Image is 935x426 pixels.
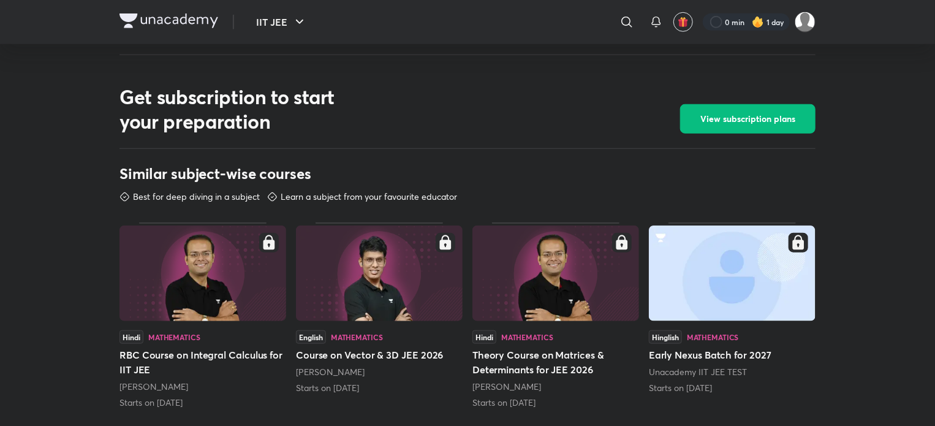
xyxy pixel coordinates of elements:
span: English [296,330,326,344]
div: right [127,233,279,253]
div: right [656,233,808,253]
div: Theory Course on Matrices & Determinants for JEE 2026 [472,223,639,409]
h5: RBC Course on Integral Calculus for IIT JEE [119,348,286,377]
button: View subscription plans [680,104,816,134]
div: Starts on 8th Oct [119,397,286,409]
img: streak [752,16,764,28]
span: Hinglish [649,330,682,344]
a: [PERSON_NAME] [296,366,365,378]
img: Tarun Kumar [795,12,816,32]
div: Course on Vector & 3D JEE 2026 [296,223,463,394]
a: Company Logo [119,13,218,31]
div: Mathematics [687,333,739,341]
p: Learn a subject from your favourite educator [281,191,457,203]
div: Vineet Loomba [472,381,639,393]
button: avatar [673,12,693,32]
div: right [303,233,455,253]
a: Unacademy IIT JEE TEST [649,366,747,378]
div: Unacademy IIT JEE TEST [649,366,816,378]
div: Prashant Jain [296,366,463,378]
span: View subscription plans [700,113,795,125]
p: Best for deep diving in a subject [133,191,260,203]
div: Mathematics [331,333,383,341]
h5: Theory Course on Matrices & Determinants for JEE 2026 [472,348,639,377]
h3: Similar subject-wise courses [119,164,816,183]
div: Starts on 10th Oct [296,382,463,394]
div: Starts on 9th Oct [472,397,639,409]
div: Vineet Loomba [119,381,286,393]
img: avatar [678,17,689,28]
h5: Early Nexus Batch for 2027 [649,348,816,362]
img: Company Logo [119,13,218,28]
span: Hindi [119,330,143,344]
div: Early Nexus Batch for 2027 [649,223,816,394]
h2: Get subscription to start your preparation [119,85,371,134]
div: Starts on 29th Nov [649,382,816,394]
h5: Course on Vector & 3D JEE 2026 [296,348,463,362]
button: IIT JEE [249,10,314,34]
div: Mathematics [148,333,200,341]
div: Mathematics [501,333,553,341]
div: right [480,233,632,253]
a: [PERSON_NAME] [472,381,541,392]
div: RBC Course on Integral Calculus for IIT JEE [119,223,286,409]
a: [PERSON_NAME] [119,381,188,392]
span: Hindi [472,330,496,344]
